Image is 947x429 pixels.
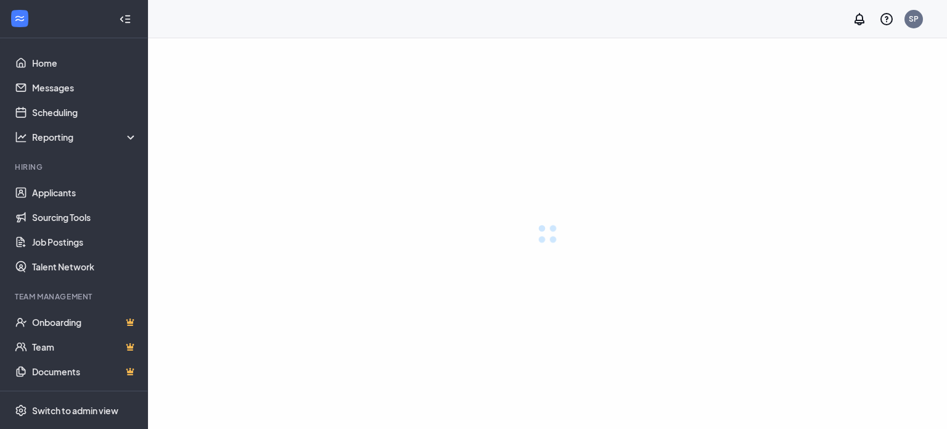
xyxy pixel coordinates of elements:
[879,12,894,27] svg: QuestionInfo
[15,291,135,302] div: Team Management
[32,404,118,417] div: Switch to admin view
[32,205,137,230] a: Sourcing Tools
[15,404,27,417] svg: Settings
[15,131,27,143] svg: Analysis
[119,13,131,25] svg: Collapse
[15,162,135,172] div: Hiring
[32,359,137,384] a: DocumentsCrown
[909,14,919,24] div: SP
[32,335,137,359] a: TeamCrown
[32,75,137,100] a: Messages
[32,180,137,205] a: Applicants
[32,51,137,75] a: Home
[32,230,137,254] a: Job Postings
[32,254,137,279] a: Talent Network
[32,100,137,125] a: Scheduling
[32,384,137,409] a: SurveysCrown
[32,310,137,335] a: OnboardingCrown
[852,12,867,27] svg: Notifications
[14,12,26,25] svg: WorkstreamLogo
[32,131,138,143] div: Reporting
